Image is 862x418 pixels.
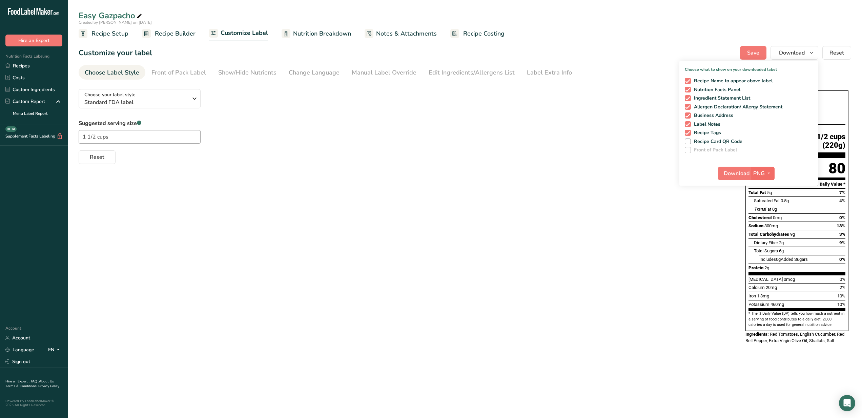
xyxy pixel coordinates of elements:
[79,119,201,127] label: Suggested serving size
[38,384,59,389] a: Privacy Policy
[781,198,789,203] span: 0.5g
[5,399,62,407] div: Powered By FoodLabelMaker © 2025 All Rights Reserved
[691,87,741,93] span: Nutrition Facts Panel
[839,395,855,411] div: Open Intercom Messenger
[79,26,128,41] a: Recipe Setup
[221,28,268,38] span: Customize Label
[754,240,778,245] span: Dietary Fiber
[748,311,845,328] section: * The % Daily Value (DV) tells you how much a nutrient in a serving of food contributes to a dail...
[79,150,116,164] button: Reset
[767,190,772,195] span: 5g
[839,240,845,245] span: 9%
[142,26,196,41] a: Recipe Builder
[450,26,505,41] a: Recipe Costing
[754,198,780,203] span: Saturated Fat
[724,169,750,177] span: Download
[352,68,416,77] div: Manual Label Override
[745,332,769,337] span: Ingredients:
[748,277,783,282] span: [MEDICAL_DATA]
[773,215,782,220] span: 0mg
[691,147,737,153] span: Front of Pack Label
[837,293,845,298] span: 10%
[840,285,845,290] span: 2%
[527,68,572,77] div: Label Extra Info
[790,232,795,237] span: 9g
[679,61,818,72] p: Choose what to show on your downloaded label
[829,49,844,57] span: Reset
[839,190,845,195] span: 7%
[764,265,769,270] span: 2g
[764,223,778,228] span: 300mg
[691,104,783,110] span: Allergen Declaration/ Allergy Statement
[5,344,34,356] a: Language
[6,384,38,389] a: Terms & Conditions .
[282,26,351,41] a: Nutrition Breakdown
[740,46,766,60] button: Save
[155,29,196,38] span: Recipe Builder
[748,302,769,307] span: Potassium
[84,98,188,106] span: Standard FDA label
[747,49,759,57] span: Save
[691,112,734,119] span: Business Address
[151,68,206,77] div: Front of Pack Label
[822,46,851,60] button: Reset
[754,207,765,212] i: Trans
[759,257,808,262] span: Includes Added Sugars
[779,240,784,245] span: 2g
[748,265,763,270] span: Protein
[779,248,784,253] span: 6g
[5,98,45,105] div: Custom Report
[754,248,778,253] span: Total Sugars
[839,215,845,220] span: 0%
[79,89,201,108] button: Choose your label style Standard FDA label
[218,68,276,77] div: Show/Hide Nutrients
[293,29,351,38] span: Nutrition Breakdown
[828,160,845,177] div: 80
[48,346,62,354] div: EN
[748,232,789,237] span: Total Carbohydrates
[839,257,845,262] span: 0%
[839,232,845,237] span: 3%
[837,223,845,228] span: 13%
[784,277,795,282] span: 0mcg
[79,20,152,25] span: Created by [PERSON_NAME] on [DATE]
[5,379,54,389] a: About Us .
[691,130,721,136] span: Recipe Tags
[691,78,773,84] span: Recipe Name to appear above label
[5,35,62,46] button: Hire an Expert
[365,26,437,41] a: Notes & Attachments
[376,29,437,38] span: Notes & Attachments
[91,29,128,38] span: Recipe Setup
[779,49,805,57] span: Download
[463,29,505,38] span: Recipe Costing
[748,285,765,290] span: Calcium
[85,68,139,77] div: Choose Label Style
[31,379,39,384] a: FAQ .
[209,25,268,42] a: Customize Label
[79,47,152,59] h1: Customize your label
[748,223,763,228] span: Sodium
[776,257,781,262] span: 0g
[691,139,743,145] span: Recipe Card QR Code
[772,207,777,212] span: 0g
[5,126,17,132] div: BETA
[745,332,844,343] span: Red Tomatoes, English Cucumber, Red Bell Pepper, Extra Virgin Olive Oil, Shallots, Salt
[748,190,766,195] span: Total Fat
[757,293,769,298] span: 1.8mg
[766,285,777,290] span: 20mg
[90,153,104,161] span: Reset
[79,9,143,22] div: Easy Gazpacho
[691,95,751,101] span: Ingredient Statement List
[5,379,29,384] a: Hire an Expert .
[429,68,515,77] div: Edit Ingredients/Allergens List
[771,302,784,307] span: 460mg
[754,207,771,212] span: Fat
[771,46,818,60] button: Download
[837,302,845,307] span: 10%
[748,215,772,220] span: Cholesterol
[691,121,721,127] span: Label Notes
[748,293,756,298] span: Iron
[84,91,136,98] span: Choose your label style
[753,169,765,177] span: PNG
[751,167,775,180] button: PNG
